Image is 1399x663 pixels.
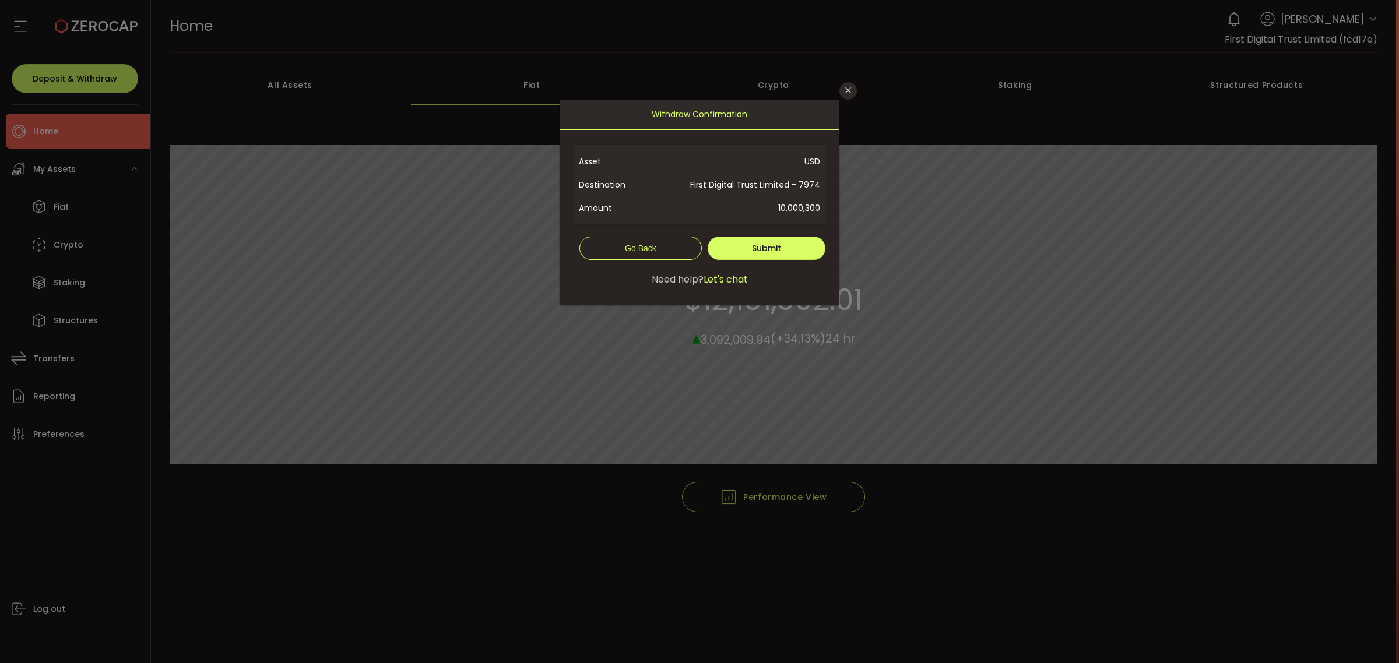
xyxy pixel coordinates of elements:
button: Go Back [579,237,702,260]
span: Need help? [652,273,704,287]
span: Submit [752,242,781,254]
span: Let's chat [704,273,748,287]
span: Asset [579,150,653,173]
button: Close [839,82,857,100]
span: Destination [579,173,653,196]
span: USD [653,150,820,173]
span: Withdraw Confirmation [652,100,747,129]
span: First Digital Trust Limited - 7974 [653,173,820,196]
span: Amount [579,196,653,220]
div: dialog [560,100,839,305]
iframe: Chat Widget [1341,607,1399,663]
span: 10,000,300 [653,196,820,220]
span: Go Back [625,244,656,253]
button: Submit [708,237,825,260]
